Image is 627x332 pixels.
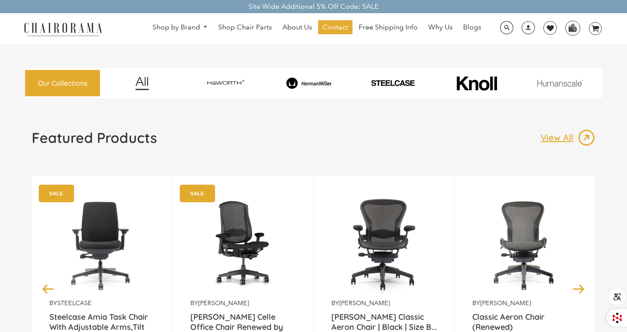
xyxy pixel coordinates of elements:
span: Blogs [463,23,481,32]
img: Herman Miller Classic Aeron Chair | Black | Size B (Renewed) - chairorama [331,189,437,299]
p: by [190,299,296,307]
text: SALE [190,190,204,196]
a: Free Shipping Info [354,20,422,34]
img: WhatsApp_Image_2024-07-12_at_16.23.01.webp [566,21,579,34]
img: image_13.png [578,129,595,146]
a: Shop Chair Parts [214,20,276,34]
img: image_7_14f0750b-d084-457f-979a-a1ab9f6582c4.png [185,75,266,91]
a: Why Us [424,20,457,34]
a: Contact [318,20,352,34]
span: About Us [282,23,312,32]
img: Herman Miller Celle Office Chair Renewed by Chairorama | Grey - chairorama [190,189,296,299]
a: Herman Miller Celle Office Chair Renewed by Chairorama | Grey - chairorama Herman Miller Celle Of... [190,189,296,299]
a: [PERSON_NAME] [339,299,390,307]
a: [PERSON_NAME] [480,299,531,307]
img: chairorama [19,21,107,36]
a: About Us [278,20,316,34]
a: [PERSON_NAME] [198,299,249,307]
img: image_11.png [519,80,600,86]
img: image_12.png [118,77,167,90]
h1: Featured Products [32,129,157,146]
a: Herman Miller Classic Aeron Chair | Black | Size B (Renewed) - chairorama Herman Miller Classic A... [331,189,437,299]
a: View All [541,129,595,146]
span: Why Us [428,23,453,32]
img: image_10_1.png [437,75,516,91]
p: by [331,299,437,307]
p: View All [541,132,578,143]
span: Free Shipping Info [359,23,418,32]
text: SALE [49,190,63,196]
p: by [49,299,155,307]
span: Shop Chair Parts [218,23,272,32]
a: Featured Products [32,129,157,153]
p: by [472,299,578,307]
span: Contact [323,23,348,32]
a: Shop by Brand [148,21,212,34]
img: Amia Chair by chairorama.com [49,189,155,299]
img: PHOTO-2024-07-09-00-53-10-removebg-preview.png [352,79,433,88]
a: Steelcase [57,299,92,307]
a: Classic Aeron Chair (Renewed) - chairorama Classic Aeron Chair (Renewed) - chairorama [472,189,578,299]
a: Our Collections [25,70,100,97]
img: Classic Aeron Chair (Renewed) - chairorama [472,189,578,299]
a: Amia Chair by chairorama.com Renewed Amia Chair chairorama.com [49,189,155,299]
img: image_8_173eb7e0-7579-41b4-bc8e-4ba0b8ba93e8.png [269,77,349,89]
a: Blogs [459,20,486,34]
nav: DesktopNavigation [145,20,489,36]
button: Next [571,281,586,296]
button: Previous [41,281,56,296]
